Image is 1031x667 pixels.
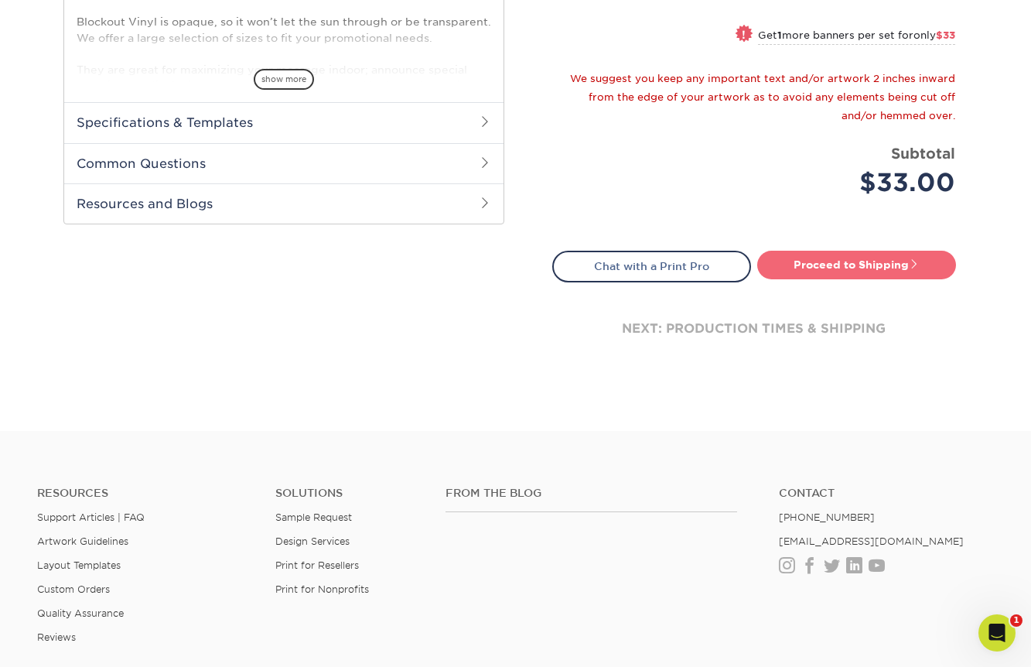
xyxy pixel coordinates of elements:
iframe: Google Customer Reviews [4,620,131,662]
h4: From the Blog [446,487,737,500]
span: ! [742,26,746,43]
h4: Solutions [275,487,422,500]
a: Layout Templates [37,559,121,571]
iframe: Intercom live chat [978,614,1016,652]
a: Design Services [275,535,350,547]
span: show more [254,69,314,90]
a: [EMAIL_ADDRESS][DOMAIN_NAME] [779,535,964,547]
a: [PHONE_NUMBER] [779,511,875,523]
a: Artwork Guidelines [37,535,128,547]
a: Support Articles | FAQ [37,511,145,523]
small: We suggest you keep any important text and/or artwork 2 inches inward from the edge of your artwo... [570,73,955,121]
span: $33 [936,29,955,41]
a: Quality Assurance [37,607,124,619]
a: Contact [779,487,994,500]
a: Custom Orders [37,583,110,595]
span: 1 [1010,614,1022,627]
a: Print for Nonprofits [275,583,369,595]
h2: Resources and Blogs [64,183,504,224]
a: Chat with a Print Pro [552,251,751,282]
h4: Resources [37,487,252,500]
small: Get more banners per set for [758,29,955,45]
div: $33.00 [766,164,955,201]
strong: 1 [777,29,782,41]
div: next: production times & shipping [552,282,956,375]
h2: Common Questions [64,143,504,183]
h2: Specifications & Templates [64,102,504,142]
span: only [913,29,955,41]
a: Proceed to Shipping [757,251,956,279]
strong: Subtotal [891,145,955,162]
a: Print for Resellers [275,559,359,571]
a: Sample Request [275,511,352,523]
